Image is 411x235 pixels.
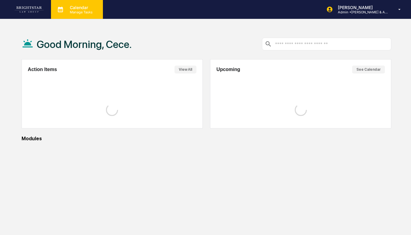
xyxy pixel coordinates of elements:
img: logo [15,6,44,12]
div: Modules [22,136,392,141]
h2: Upcoming [216,67,240,72]
button: See Calendar [352,66,385,73]
h1: Good Morning, Cece. [37,38,132,50]
p: [PERSON_NAME] [333,5,389,10]
button: View All [175,66,196,73]
p: Manage Tasks [65,10,96,14]
h2: Action Items [28,67,57,72]
p: Calendar [65,5,96,10]
p: Admin • [PERSON_NAME] & Associates [333,10,389,14]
